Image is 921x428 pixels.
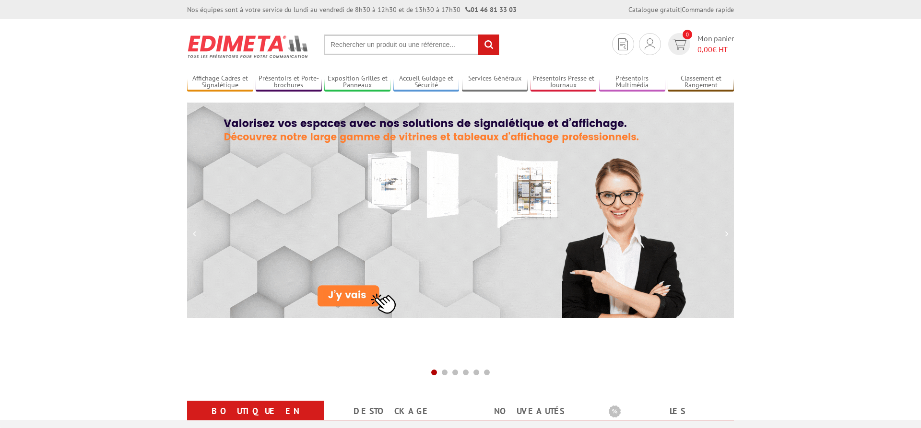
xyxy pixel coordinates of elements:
[697,44,734,55] span: € HT
[478,35,499,55] input: rechercher
[697,45,712,54] span: 0,00
[187,29,309,64] img: Présentoir, panneau, stand - Edimeta - PLV, affichage, mobilier bureau, entreprise
[668,74,734,90] a: Classement et Rangement
[697,33,734,55] span: Mon panier
[256,74,322,90] a: Présentoirs et Porte-brochures
[187,5,517,14] div: Nos équipes sont à votre service du lundi au vendredi de 8h30 à 12h30 et de 13h30 à 17h30
[666,33,734,55] a: devis rapide 0 Mon panier 0,00€ HT
[609,403,729,422] b: Les promotions
[324,74,390,90] a: Exposition Grilles et Panneaux
[682,5,734,14] a: Commande rapide
[187,74,253,90] a: Affichage Cadres et Signalétique
[531,74,597,90] a: Présentoirs Presse et Journaux
[645,38,655,50] img: devis rapide
[324,35,499,55] input: Rechercher un produit ou une référence...
[393,74,460,90] a: Accueil Guidage et Sécurité
[683,30,692,39] span: 0
[599,74,665,90] a: Présentoirs Multimédia
[618,38,628,50] img: devis rapide
[628,5,734,14] div: |
[628,5,680,14] a: Catalogue gratuit
[472,403,586,420] a: nouveautés
[335,403,449,420] a: Destockage
[462,74,528,90] a: Services Généraux
[465,5,517,14] strong: 01 46 81 33 03
[673,39,686,50] img: devis rapide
